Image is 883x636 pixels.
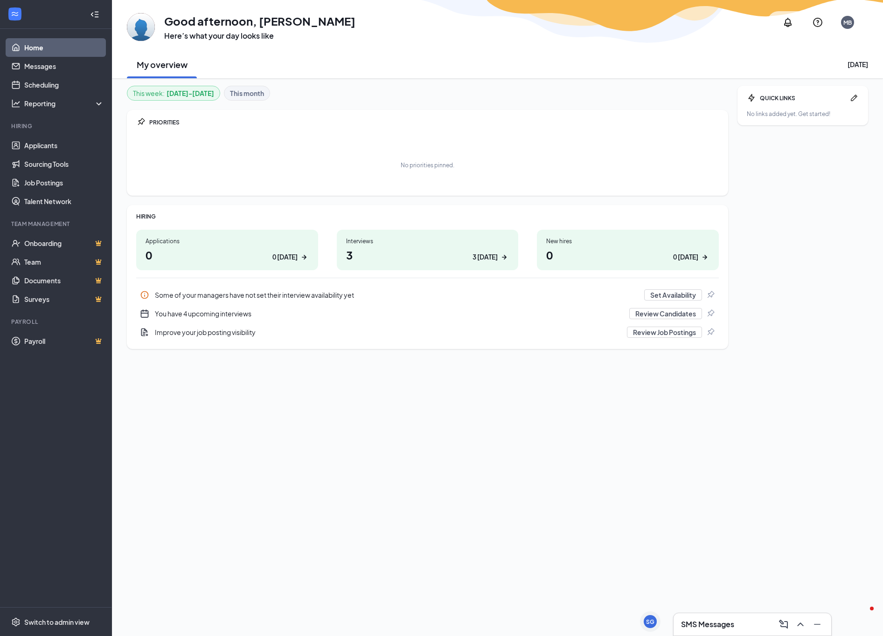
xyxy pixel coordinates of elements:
a: InfoSome of your managers have not set their interview availability yetSet AvailabilityPin [136,286,719,304]
svg: Info [140,290,149,300]
div: Team Management [11,220,102,228]
div: Payroll [11,318,102,326]
svg: Pen [849,93,859,103]
svg: Notifications [782,17,793,28]
a: DocumentAddImprove your job posting visibilityReview Job PostingsPin [136,323,719,342]
button: ChevronUp [792,617,807,632]
a: Talent Network [24,192,104,211]
h1: 0 [146,247,309,263]
svg: Minimize [812,619,823,630]
svg: WorkstreamLogo [10,9,20,19]
a: Home [24,38,104,57]
svg: Collapse [90,10,99,19]
div: HIRING [136,212,719,220]
button: Review Candidates [629,308,702,319]
div: PRIORITIES [149,118,719,126]
iframe: Intercom live chat [851,604,874,627]
div: QUICK LINKS [760,94,846,102]
div: 0 [DATE] [673,252,698,262]
a: CalendarNewYou have 4 upcoming interviewsReview CandidatesPin [136,304,719,323]
svg: ArrowRight [299,253,309,262]
div: No priorities pinned. [401,161,454,169]
h1: Good afternoon, [PERSON_NAME] [164,13,355,29]
b: This month [230,88,264,98]
a: Job Postings [24,173,104,192]
div: 3 [DATE] [473,252,498,262]
div: No links added yet. Get started! [747,110,859,118]
button: ComposeMessage [775,617,790,632]
svg: Pin [706,290,715,300]
h3: SMS Messages [681,619,734,629]
div: SG [646,618,654,626]
svg: QuestionInfo [812,17,823,28]
div: [DATE] [848,60,868,69]
h1: 3 [346,247,509,263]
a: New hires00 [DATE]ArrowRight [537,230,719,270]
a: SurveysCrown [24,290,104,308]
div: MB [843,19,852,27]
div: You have 4 upcoming interviews [155,309,624,318]
button: Minimize [809,617,824,632]
svg: Bolt [747,93,756,103]
svg: Pin [706,328,715,337]
svg: ComposeMessage [778,619,789,630]
svg: Analysis [11,99,21,108]
div: New hires [546,237,709,245]
a: PayrollCrown [24,332,104,350]
div: Some of your managers have not set their interview availability yet [136,286,719,304]
svg: Pin [706,309,715,318]
div: Hiring [11,122,102,130]
div: Some of your managers have not set their interview availability yet [155,290,639,300]
div: Applications [146,237,309,245]
a: Applications00 [DATE]ArrowRight [136,230,318,270]
button: Set Availability [644,289,702,301]
svg: DocumentAdd [140,328,149,337]
button: Review Job Postings [627,327,702,338]
a: OnboardingCrown [24,234,104,253]
div: Reporting [24,99,104,108]
div: You have 4 upcoming interviews [136,304,719,323]
h1: 0 [546,247,709,263]
a: DocumentsCrown [24,271,104,290]
a: Interviews33 [DATE]ArrowRight [337,230,519,270]
a: Applicants [24,136,104,155]
div: Improve your job posting visibility [136,323,719,342]
div: This week : [133,88,214,98]
svg: CalendarNew [140,309,149,318]
svg: Pin [136,117,146,127]
div: Improve your job posting visibility [155,328,621,337]
h3: Here’s what your day looks like [164,31,355,41]
a: Messages [24,57,104,75]
div: Switch to admin view [24,617,90,627]
svg: ArrowRight [700,253,709,262]
img: Michel Bergeron [127,13,155,41]
div: Interviews [346,237,509,245]
a: Scheduling [24,75,104,94]
svg: ArrowRight [500,253,509,262]
b: [DATE] - [DATE] [167,88,214,98]
a: TeamCrown [24,253,104,271]
a: Sourcing Tools [24,155,104,173]
h2: My overview [137,59,188,70]
div: 0 [DATE] [272,252,298,262]
svg: ChevronUp [795,619,806,630]
svg: Settings [11,617,21,627]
